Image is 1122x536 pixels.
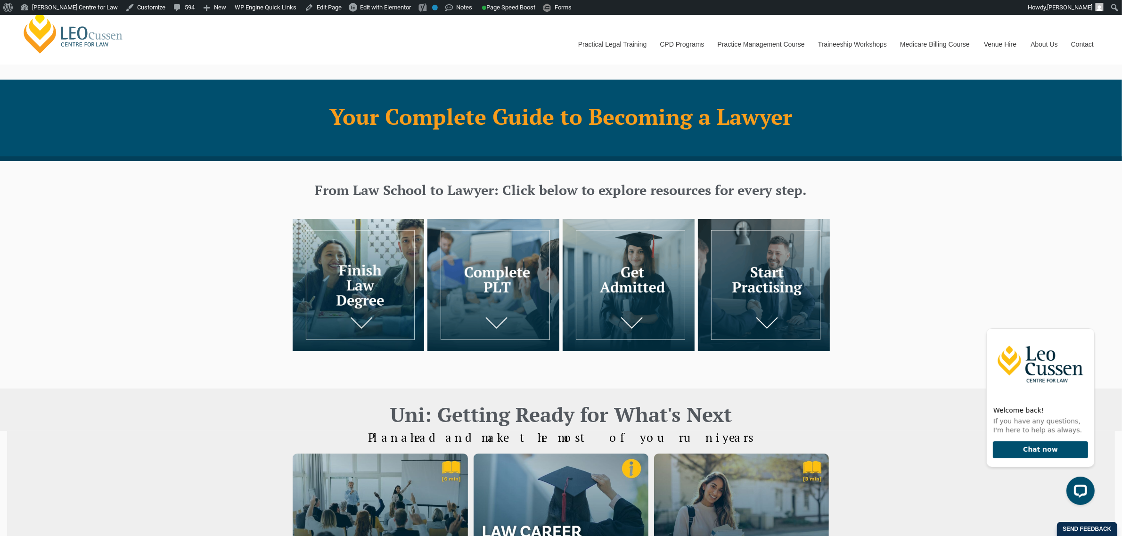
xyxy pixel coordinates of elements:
span: ahead and make the most of your [401,430,684,445]
a: Contact [1064,24,1101,65]
a: Venue Hire [977,24,1024,65]
a: [PERSON_NAME] Centre for Law [21,10,125,55]
a: Traineeship Workshops [811,24,893,65]
span: years [722,430,753,445]
a: About Us [1024,24,1064,65]
a: Practical Legal Training [571,24,653,65]
iframe: LiveChat chat widget [979,311,1098,512]
h2: Uni: Getting Ready for What's Next [293,403,830,426]
span: uni [684,430,722,445]
span: [PERSON_NAME] [1047,4,1092,11]
h1: Your Complete Guide to Becoming a Lawyer [297,105,825,128]
a: CPD Programs [653,24,710,65]
h3: From Law School to Lawyer: Click below to explore resources for every step. [295,178,827,202]
span: Edit with Elementor [360,4,411,11]
span: Plan [368,430,753,445]
a: Practice Management Course [711,24,811,65]
div: No index [432,5,438,10]
a: Medicare Billing Course [893,24,977,65]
